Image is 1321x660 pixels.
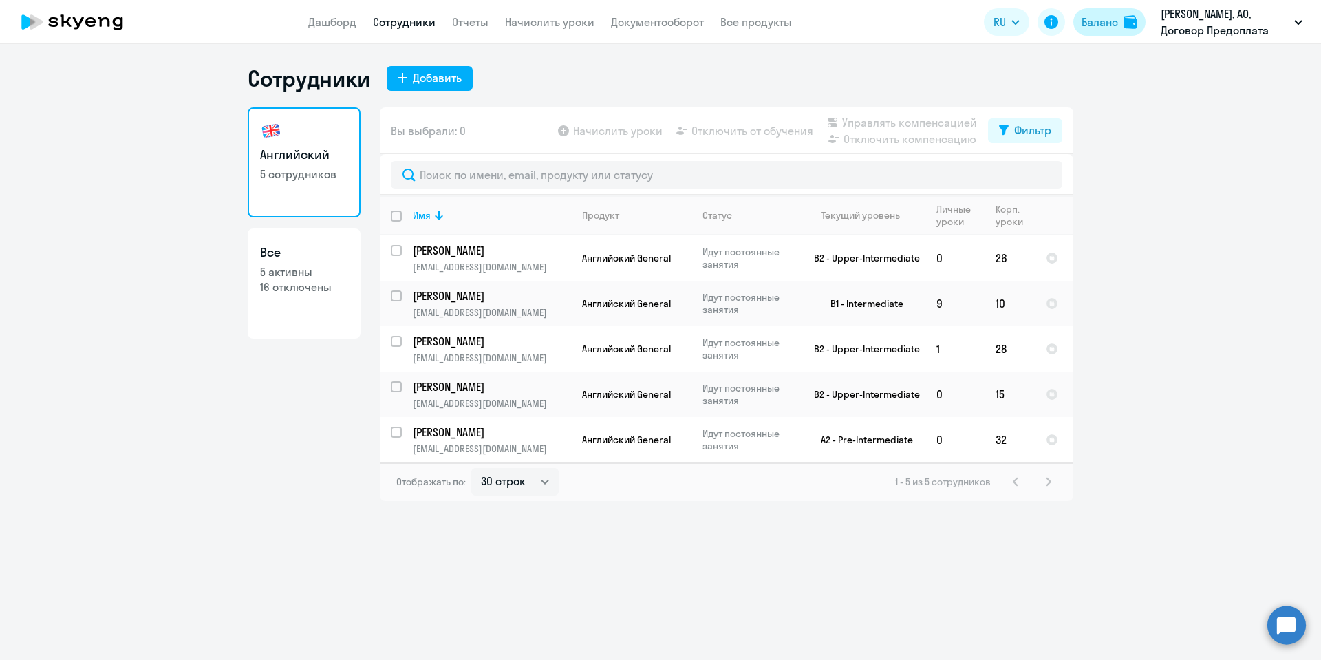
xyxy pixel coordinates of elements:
[582,209,691,222] div: Продукт
[387,66,473,91] button: Добавить
[702,427,797,452] p: Идут постоянные занятия
[582,388,671,401] span: Английский General
[936,203,975,228] div: Личные уроки
[1124,15,1137,29] img: balance
[808,209,925,222] div: Текущий уровень
[391,161,1062,189] input: Поиск по имени, email, продукту или статусу
[797,372,925,417] td: B2 - Upper-Intermediate
[260,279,348,295] p: 16 отключены
[413,352,570,364] p: [EMAIL_ADDRESS][DOMAIN_NAME]
[1082,14,1118,30] div: Баланс
[308,15,356,29] a: Дашборд
[413,379,570,394] a: [PERSON_NAME]
[413,209,431,222] div: Имя
[413,70,462,86] div: Добавить
[797,281,925,326] td: B1 - Intermediate
[985,281,1035,326] td: 10
[996,203,1025,228] div: Корп. уроки
[413,397,570,409] p: [EMAIL_ADDRESS][DOMAIN_NAME]
[925,417,985,462] td: 0
[994,14,1006,30] span: RU
[797,417,925,462] td: A2 - Pre-Intermediate
[582,252,671,264] span: Английский General
[702,382,797,407] p: Идут постоянные занятия
[413,261,570,273] p: [EMAIL_ADDRESS][DOMAIN_NAME]
[582,297,671,310] span: Английский General
[413,334,568,349] p: [PERSON_NAME]
[248,65,370,92] h1: Сотрудники
[895,476,991,488] span: 1 - 5 из 5 сотрудников
[985,372,1035,417] td: 15
[582,434,671,446] span: Английский General
[582,209,619,222] div: Продукт
[985,235,1035,281] td: 26
[985,417,1035,462] td: 32
[373,15,436,29] a: Сотрудники
[260,167,348,182] p: 5 сотрудников
[1014,122,1051,138] div: Фильтр
[702,209,732,222] div: Статус
[413,243,570,258] a: [PERSON_NAME]
[413,334,570,349] a: [PERSON_NAME]
[1154,6,1309,39] button: [PERSON_NAME], АО, Договор Предоплата
[260,264,348,279] p: 5 активны
[248,107,361,217] a: Английский5 сотрудников
[413,443,570,455] p: [EMAIL_ADDRESS][DOMAIN_NAME]
[260,120,282,142] img: english
[1073,8,1146,36] button: Балансbalance
[505,15,594,29] a: Начислить уроки
[248,228,361,339] a: Все5 активны16 отключены
[996,203,1034,228] div: Корп. уроки
[702,209,797,222] div: Статус
[413,379,568,394] p: [PERSON_NAME]
[413,243,568,258] p: [PERSON_NAME]
[925,372,985,417] td: 0
[702,246,797,270] p: Идут постоянные занятия
[925,326,985,372] td: 1
[413,209,570,222] div: Имя
[582,343,671,355] span: Английский General
[396,476,466,488] span: Отображать по:
[925,281,985,326] td: 9
[720,15,792,29] a: Все продукты
[260,146,348,164] h3: Английский
[797,235,925,281] td: B2 - Upper-Intermediate
[391,123,466,139] span: Вы выбрали: 0
[413,288,568,304] p: [PERSON_NAME]
[797,326,925,372] td: B2 - Upper-Intermediate
[260,244,348,262] h3: Все
[413,425,568,440] p: [PERSON_NAME]
[984,8,1029,36] button: RU
[413,306,570,319] p: [EMAIL_ADDRESS][DOMAIN_NAME]
[821,209,900,222] div: Текущий уровень
[413,288,570,304] a: [PERSON_NAME]
[925,235,985,281] td: 0
[413,425,570,440] a: [PERSON_NAME]
[936,203,984,228] div: Личные уроки
[611,15,704,29] a: Документооборот
[702,337,797,361] p: Идут постоянные занятия
[452,15,488,29] a: Отчеты
[1161,6,1289,39] p: [PERSON_NAME], АО, Договор Предоплата
[985,326,1035,372] td: 28
[988,118,1062,143] button: Фильтр
[702,291,797,316] p: Идут постоянные занятия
